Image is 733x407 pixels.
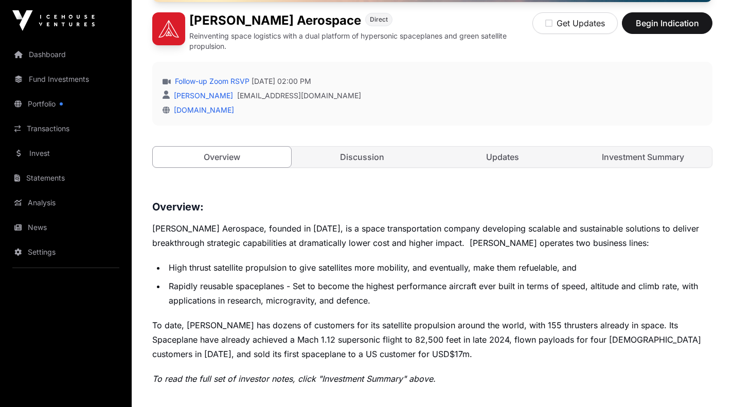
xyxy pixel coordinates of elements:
p: [PERSON_NAME] Aerospace, founded in [DATE], is a space transportation company developing scalable... [152,221,712,250]
span: Direct [370,15,388,24]
img: Icehouse Ventures Logo [12,10,95,31]
li: High thrust satellite propulsion to give satellites more mobility, and eventually, make them refu... [166,260,712,275]
a: Discussion [293,147,432,167]
p: Reinventing space logistics with a dual platform of hypersonic spaceplanes and green satellite pr... [189,31,532,51]
a: Portfolio [8,93,123,115]
p: To date, [PERSON_NAME] has dozens of customers for its satellite propulsion around the world, wit... [152,318,712,361]
a: Statements [8,167,123,189]
a: Investment Summary [574,147,712,167]
h1: [PERSON_NAME] Aerospace [189,12,361,29]
a: Invest [8,142,123,165]
span: Begin Indication [635,17,700,29]
span: [DATE] 02:00 PM [252,76,311,86]
a: Follow-up Zoom RSVP [173,76,249,86]
em: To read the full set of investor notes, click "Investment Summary" above. [152,374,436,384]
a: Settings [8,241,123,263]
button: Begin Indication [622,12,712,34]
h3: Overview: [152,199,712,215]
a: [DOMAIN_NAME] [170,105,234,114]
a: Overview [152,146,292,168]
a: [PERSON_NAME] [172,91,233,100]
a: Begin Indication [622,23,712,33]
a: Updates [434,147,572,167]
a: Analysis [8,191,123,214]
a: Fund Investments [8,68,123,91]
button: Get Updates [532,12,618,34]
a: [EMAIL_ADDRESS][DOMAIN_NAME] [237,91,361,101]
img: Dawn Aerospace [152,12,185,45]
a: Transactions [8,117,123,140]
a: Dashboard [8,43,123,66]
nav: Tabs [153,147,712,167]
a: News [8,216,123,239]
li: Rapidly reusable spaceplanes - Set to become the highest performance aircraft ever built in terms... [166,279,712,308]
iframe: Chat Widget [682,358,733,407]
